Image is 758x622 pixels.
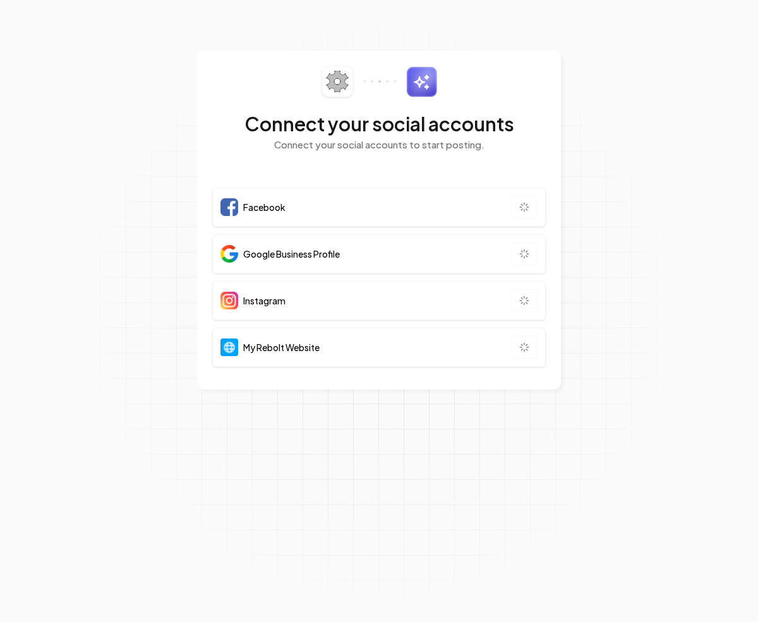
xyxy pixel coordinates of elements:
img: Website [220,338,238,356]
img: Instagram [220,292,238,309]
h2: Connect your social accounts [212,112,546,135]
img: Facebook [220,198,238,216]
span: Facebook [243,201,286,213]
img: sparkles.svg [406,66,437,97]
span: Instagram [243,294,286,307]
span: Google Business Profile [243,248,340,260]
p: Connect your social accounts to start posting. [212,138,546,152]
span: My Rebolt Website [243,341,320,354]
img: connector-dots.svg [363,80,396,83]
img: Google [220,245,238,263]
